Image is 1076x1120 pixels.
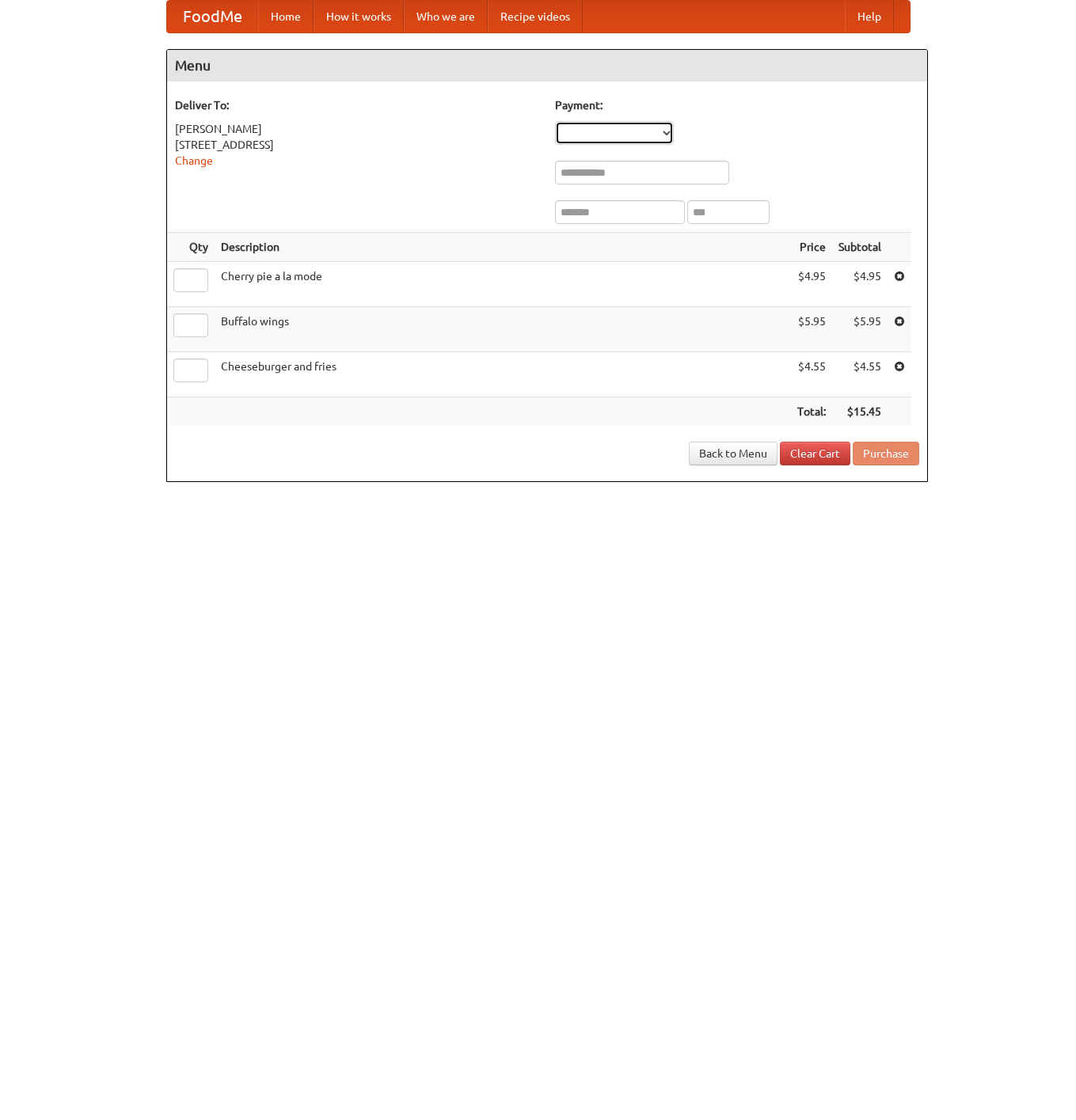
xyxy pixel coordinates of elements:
[791,307,832,352] td: $5.95
[404,1,488,32] a: Who we are
[215,352,791,397] td: Cheeseburger and fries
[215,262,791,307] td: Cherry pie a la mode
[175,154,213,167] a: Change
[791,233,832,262] th: Price
[791,352,832,397] td: $4.55
[791,397,832,427] th: Total:
[832,397,888,427] th: $15.45
[175,121,539,137] div: [PERSON_NAME]
[832,262,888,307] td: $4.95
[215,307,791,352] td: Buffalo wings
[832,233,888,262] th: Subtotal
[791,262,832,307] td: $4.95
[832,352,888,397] td: $4.55
[832,307,888,352] td: $5.95
[314,1,404,32] a: How it works
[689,442,778,465] a: Back to Menu
[488,1,583,32] a: Recipe videos
[215,233,791,262] th: Description
[175,137,539,153] div: [STREET_ADDRESS]
[167,1,258,32] a: FoodMe
[555,97,919,113] h5: Payment:
[175,97,539,113] h5: Deliver To:
[853,442,919,465] button: Purchase
[258,1,314,32] a: Home
[167,233,215,262] th: Qty
[780,442,850,465] a: Clear Cart
[167,50,927,82] h4: Menu
[845,1,894,32] a: Help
